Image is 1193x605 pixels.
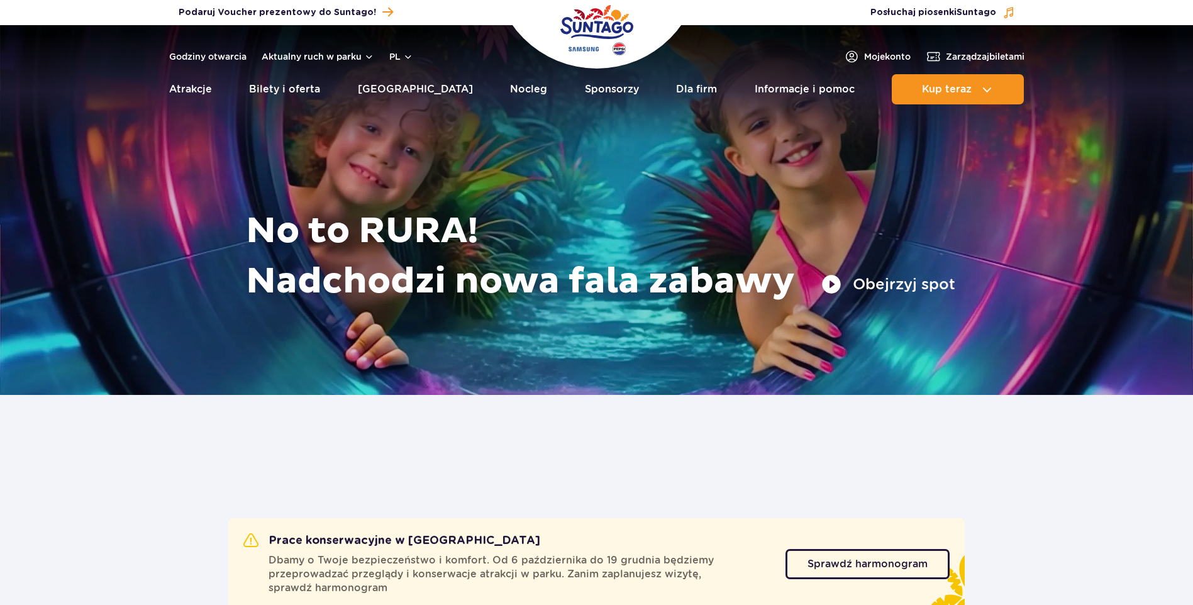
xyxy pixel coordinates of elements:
a: Podaruj Voucher prezentowy do Suntago! [179,4,393,21]
h2: Prace konserwacyjne w [GEOGRAPHIC_DATA] [243,533,540,548]
a: Atrakcje [169,74,212,104]
span: Dbamy o Twoje bezpieczeństwo i komfort. Od 6 października do 19 grudnia będziemy przeprowadzać pr... [269,553,770,595]
a: [GEOGRAPHIC_DATA] [358,74,473,104]
a: Bilety i oferta [249,74,320,104]
a: Nocleg [510,74,547,104]
a: Sprawdź harmonogram [785,549,950,579]
a: Godziny otwarcia [169,50,247,63]
a: Dla firm [676,74,717,104]
span: Sprawdź harmonogram [807,559,928,569]
span: Moje konto [864,50,911,63]
a: Zarządzajbiletami [926,49,1024,64]
span: Posłuchaj piosenki [870,6,996,19]
span: Zarządzaj biletami [946,50,1024,63]
button: Obejrzyj spot [821,274,955,294]
a: Informacje i pomoc [755,74,855,104]
button: Posłuchaj piosenkiSuntago [870,6,1015,19]
button: pl [389,50,413,63]
a: Mojekonto [844,49,911,64]
span: Suntago [957,8,996,17]
span: Kup teraz [922,84,972,95]
button: Kup teraz [892,74,1024,104]
span: Podaruj Voucher prezentowy do Suntago! [179,6,376,19]
a: Sponsorzy [585,74,639,104]
button: Aktualny ruch w parku [262,52,374,62]
h1: No to RURA! Nadchodzi nowa fala zabawy [246,206,955,307]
